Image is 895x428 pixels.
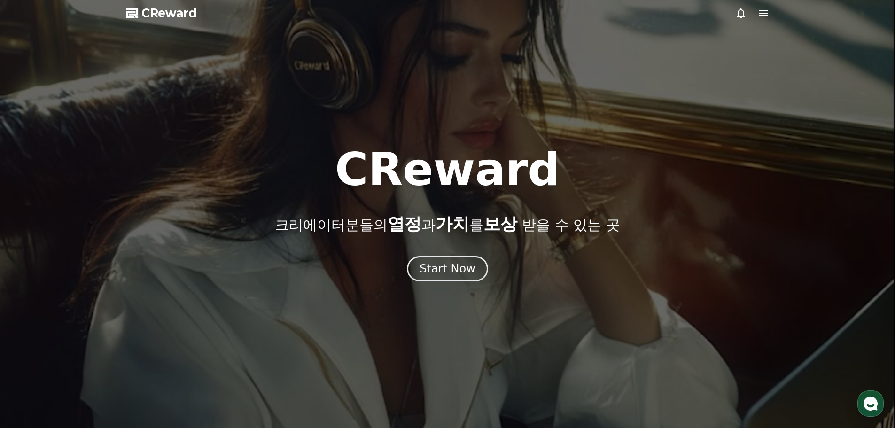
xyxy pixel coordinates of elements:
[420,261,475,276] div: Start Now
[483,214,517,233] span: 보상
[335,147,560,192] h1: CReward
[141,6,197,21] span: CReward
[436,214,469,233] span: 가치
[126,6,197,21] a: CReward
[275,215,620,233] p: 크리에이터분들의 과 를 받을 수 있는 곳
[407,265,488,274] a: Start Now
[388,214,421,233] span: 열정
[407,256,488,281] button: Start Now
